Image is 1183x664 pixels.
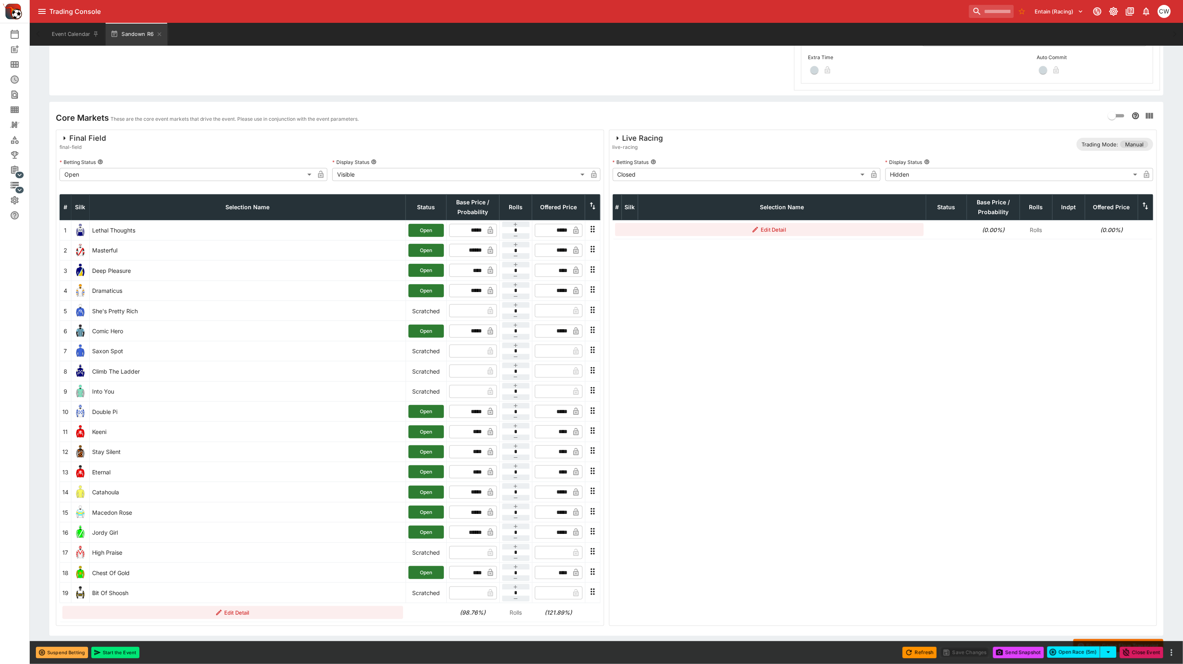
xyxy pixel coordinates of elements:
[885,159,923,166] p: Display Status
[60,321,71,341] td: 6
[91,647,139,658] button: Start the Event
[60,522,71,542] td: 16
[2,2,22,21] img: PriceKinetics Logo
[1139,4,1154,19] button: Notifications
[1053,195,1085,220] th: Independent
[1090,4,1105,19] button: Connected to PK
[371,159,377,165] button: Display Status
[74,405,87,418] img: runner 10
[408,387,444,396] p: Scratched
[74,244,87,257] img: runner 2
[449,608,497,617] h6: (98.76%)
[1015,5,1029,18] button: No Bookmarks
[1047,646,1117,658] div: split button
[60,341,71,361] td: 7
[969,5,1014,18] input: search
[60,502,71,522] td: 15
[62,606,404,619] button: Edit Detail
[446,195,499,220] th: Base Price / Probability
[408,405,444,418] button: Open
[74,587,87,600] img: runner 19
[1047,646,1100,658] button: Open Race (5m)
[60,168,314,181] div: Open
[502,608,530,617] p: Rolls
[60,462,71,482] td: 13
[408,325,444,338] button: Open
[406,195,446,220] th: Status
[10,60,33,69] div: Meetings
[1037,51,1146,64] label: Auto Commit
[10,135,33,145] div: Categories
[408,486,444,499] button: Open
[408,367,444,376] p: Scratched
[408,347,444,355] p: Scratched
[408,307,444,315] p: Scratched
[408,465,444,478] button: Open
[993,647,1044,658] button: Send Snapshot
[903,647,937,658] button: Refresh
[1085,195,1138,220] th: Offered Price
[60,442,71,462] td: 12
[90,301,406,321] td: She's Pretty Rich
[1155,2,1173,20] button: Christopher Winter
[408,589,444,597] p: Scratched
[408,244,444,257] button: Open
[90,442,406,462] td: Stay Silent
[74,304,87,317] img: runner 5
[60,261,71,281] td: 3
[408,284,444,297] button: Open
[90,261,406,281] td: Deep Pleasure
[1123,4,1137,19] button: Documentation
[408,425,444,438] button: Open
[90,381,406,401] td: Into You
[60,143,106,151] span: final-field
[1120,647,1163,658] button: Close Event
[106,23,168,46] button: Sandown R6
[60,482,71,502] td: 14
[332,168,587,181] div: Visible
[71,195,90,220] th: Silk
[924,159,930,165] button: Display Status
[60,240,71,260] td: 2
[60,361,71,381] td: 8
[60,301,71,321] td: 5
[90,341,406,361] td: Saxon Spot
[74,284,87,297] img: runner 4
[74,325,87,338] img: runner 6
[90,240,406,260] td: Masterful
[110,115,359,123] p: These are the core event markets that drive the event. Please use in conjunction with the event p...
[408,264,444,277] button: Open
[1088,226,1136,234] h6: (0.00%)
[1106,4,1121,19] button: Toggle light/dark mode
[35,4,49,19] button: open drawer
[408,526,444,539] button: Open
[60,195,71,220] th: #
[651,159,656,165] button: Betting Status
[613,195,622,220] th: #
[60,381,71,401] td: 9
[90,195,406,220] th: Selection Name
[613,143,663,151] span: live-racing
[967,195,1020,220] th: Base Price / Probability
[10,120,33,130] div: Nexus Entities
[10,90,33,100] div: Search
[532,195,585,220] th: Offered Price
[56,113,109,123] h4: Core Markets
[10,29,33,39] div: Event Calendar
[36,647,88,658] button: Suspend Betting
[1022,226,1050,234] p: Rolls
[90,502,406,522] td: Macedon Rose
[90,321,406,341] td: Comic Hero
[90,281,406,301] td: Dramaticus
[1120,141,1148,149] span: Manual
[408,506,444,519] button: Open
[74,365,87,378] img: runner 8
[408,224,444,237] button: Open
[10,105,33,115] div: Template Search
[10,180,33,190] div: Infrastructure
[613,133,663,143] div: Live Racing
[74,526,87,539] img: runner 16
[408,548,444,557] p: Scratched
[90,542,406,562] td: High Praise
[60,422,71,442] td: 11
